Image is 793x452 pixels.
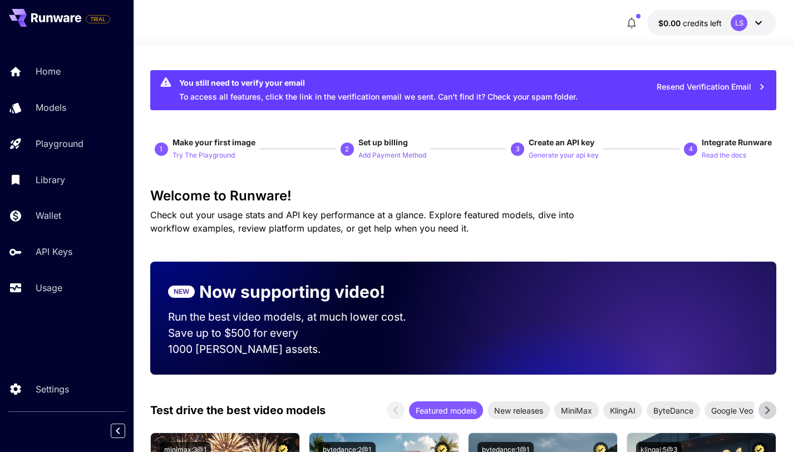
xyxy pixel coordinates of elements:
span: $0.00 [658,18,683,28]
span: MiniMax [554,405,599,416]
span: Integrate Runware [702,137,772,147]
p: 3 [516,144,520,154]
div: You still need to verify your email [179,77,578,89]
p: API Keys [36,245,72,258]
div: MiniMax [554,401,599,419]
div: KlingAI [603,401,642,419]
span: New releases [487,405,550,416]
span: Make your first image [173,137,255,147]
span: Create an API key [529,137,594,147]
span: credits left [683,18,722,28]
span: Set up billing [358,137,408,147]
button: Try The Playground [173,148,235,161]
button: Read the docs [702,148,746,161]
p: Now supporting video! [199,279,385,304]
div: $0.00 [658,17,722,29]
button: Resend Verification Email [651,76,772,99]
p: Wallet [36,209,61,222]
p: Save up to $500 for every 1000 [PERSON_NAME] assets. [168,325,427,357]
p: Generate your api key [529,150,599,161]
p: NEW [174,287,189,297]
h3: Welcome to Runware! [150,188,777,204]
div: New releases [487,401,550,419]
p: Library [36,173,65,186]
button: Collapse sidebar [111,424,125,438]
div: Google Veo [705,401,760,419]
span: Featured models [409,405,483,416]
span: TRIAL [86,15,110,23]
p: Usage [36,281,62,294]
button: Generate your api key [529,148,599,161]
p: 4 [689,144,693,154]
button: Add Payment Method [358,148,426,161]
button: $0.00LS [647,10,776,36]
p: Try The Playground [173,150,235,161]
p: Home [36,65,61,78]
p: Settings [36,382,69,396]
p: Models [36,101,66,114]
div: Featured models [409,401,483,419]
p: Test drive the best video models [150,402,326,419]
p: 1 [159,144,163,154]
span: Google Veo [705,405,760,416]
span: ByteDance [647,405,700,416]
span: KlingAI [603,405,642,416]
div: LS [731,14,747,31]
div: To access all features, click the link in the verification email we sent. Can’t find it? Check yo... [179,73,578,107]
span: Check out your usage stats and API key performance at a glance. Explore featured models, dive int... [150,209,574,234]
div: ByteDance [647,401,700,419]
span: Add your payment card to enable full platform functionality. [86,12,110,26]
p: Playground [36,137,83,150]
p: Read the docs [702,150,746,161]
p: Add Payment Method [358,150,426,161]
div: Collapse sidebar [119,421,134,441]
p: Run the best video models, at much lower cost. [168,309,427,325]
p: 2 [345,144,349,154]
